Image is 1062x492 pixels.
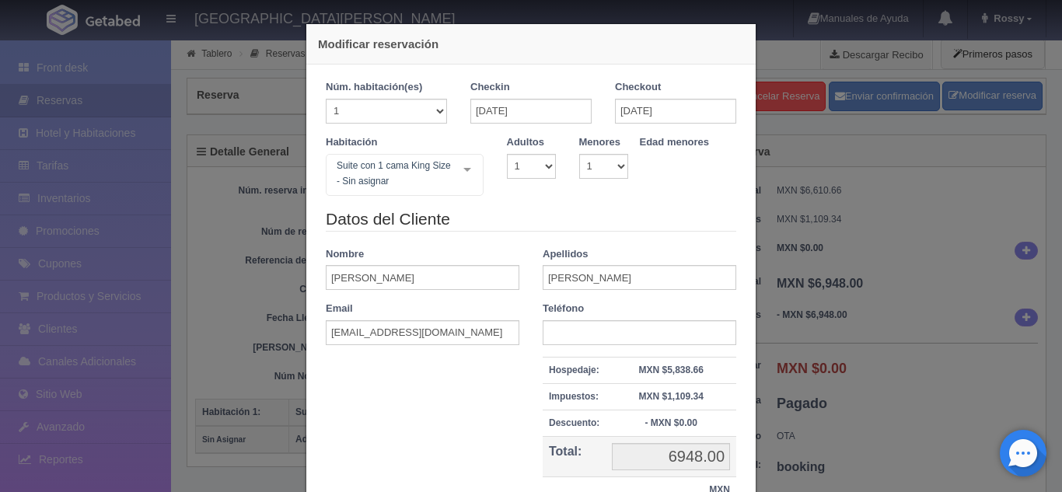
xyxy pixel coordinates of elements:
[318,36,744,52] h4: Modificar reservación
[543,383,606,410] th: Impuestos:
[579,135,620,150] label: Menores
[326,247,364,262] label: Nombre
[543,410,606,436] th: Descuento:
[543,247,589,262] label: Apellidos
[507,135,544,150] label: Adultos
[543,357,606,383] th: Hospedaje:
[640,135,710,150] label: Edad menores
[333,158,452,189] span: Suite con 1 cama King Size - Sin asignar
[543,437,606,477] th: Total:
[326,80,422,95] label: Núm. habitación(es)
[615,80,661,95] label: Checkout
[333,158,342,183] input: Seleccionar hab.
[326,135,377,150] label: Habitación
[543,302,584,316] label: Teléfono
[326,302,353,316] label: Email
[470,80,510,95] label: Checkin
[638,365,703,375] strong: MXN $5,838.66
[326,208,736,232] legend: Datos del Cliente
[645,417,697,428] strong: - MXN $0.00
[638,391,703,402] strong: MXN $1,109.34
[615,99,736,124] input: DD-MM-AAAA
[470,99,592,124] input: DD-MM-AAAA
